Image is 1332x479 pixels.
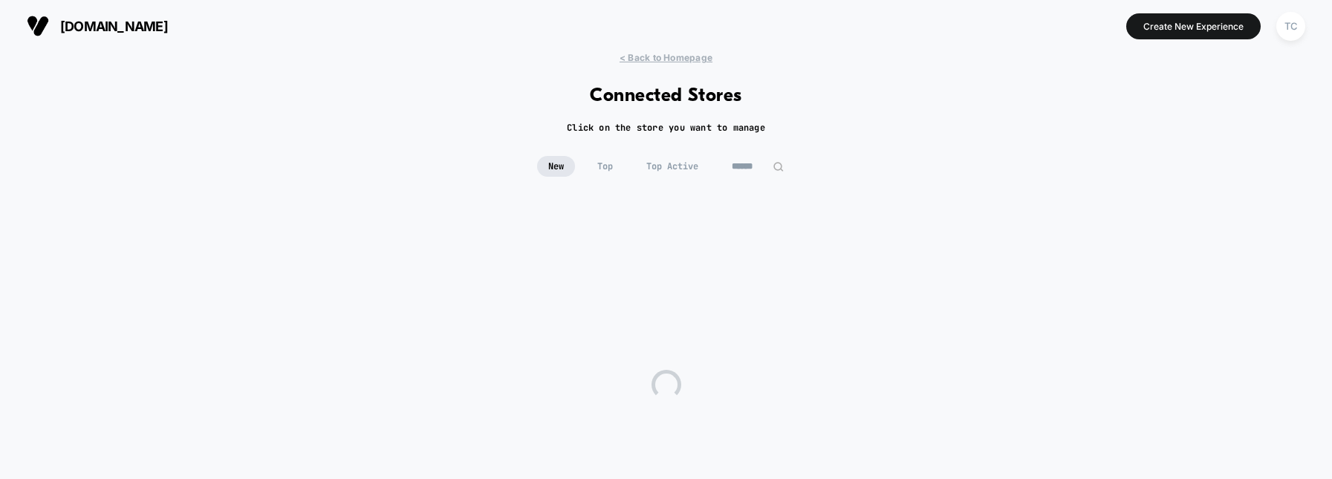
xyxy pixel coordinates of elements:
button: Create New Experience [1126,13,1261,39]
span: New [537,156,575,177]
span: Top Active [635,156,709,177]
h2: Click on the store you want to manage [567,122,765,134]
span: Top [586,156,624,177]
button: [DOMAIN_NAME] [22,14,172,38]
span: < Back to Homepage [620,52,712,63]
h1: Connected Stores [590,85,742,107]
img: Visually logo [27,15,49,37]
span: [DOMAIN_NAME] [60,19,168,34]
img: edit [773,161,784,172]
div: TC [1276,12,1305,41]
button: TC [1272,11,1310,42]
